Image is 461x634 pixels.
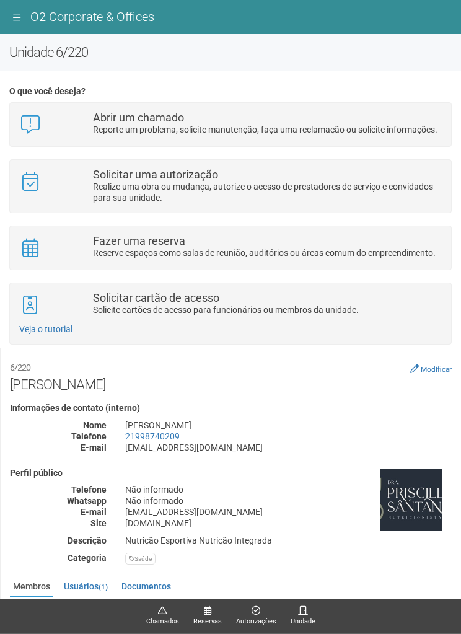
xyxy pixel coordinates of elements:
strong: Solicitar cartão de acesso [93,291,219,304]
strong: Nome [83,420,107,430]
span: Unidade [291,616,315,627]
a: Solicitar uma autorização Realize uma obra ou mudança, autorize o acesso de prestadores de serviç... [19,169,442,203]
strong: Abrir um chamado [93,111,184,124]
div: [EMAIL_ADDRESS][DOMAIN_NAME] [116,442,461,453]
span: Reservas [193,616,222,627]
a: Chamados [146,605,179,627]
strong: Telefone [71,485,107,495]
h4: Perfil público [10,469,452,478]
div: [DOMAIN_NAME] [116,517,461,529]
p: Reporte um problema, solicite manutenção, faça uma reclamação ou solicite informações. [93,124,442,135]
div: [PERSON_NAME] [116,420,461,431]
a: Unidade [291,605,315,627]
h4: O que você deseja? [9,87,452,96]
a: Reservas [193,605,222,627]
small: Modificar [421,365,452,374]
a: Membros [10,577,53,597]
p: Realize uma obra ou mudança, autorize o acesso de prestadores de serviço e convidados para sua un... [93,181,442,203]
strong: Fazer uma reserva [93,234,185,247]
small: (1) [99,583,108,591]
strong: Solicitar uma autorização [93,168,218,181]
a: Fazer uma reserva Reserve espaços como salas de reunião, auditórios ou áreas comum do empreendime... [19,236,442,260]
strong: Whatsapp [67,496,107,506]
strong: Telefone [71,431,107,441]
p: Solicite cartões de acesso para funcionários ou membros da unidade. [93,304,442,315]
strong: E-mail [81,442,107,452]
a: 21998740209 [125,431,180,441]
span: Autorizações [236,616,276,627]
img: business.png [380,469,442,531]
a: Autorizações [236,605,276,627]
strong: Categoria [68,553,107,563]
a: Modificar [410,364,452,374]
a: Documentos [118,577,174,596]
small: 6/220 [10,363,30,372]
span: Chamados [146,616,179,627]
h4: Informações de contato (interno) [10,403,452,413]
strong: Site [90,518,107,528]
p: Reserve espaços como salas de reunião, auditórios ou áreas comum do empreendimento. [93,247,442,258]
a: Veja o tutorial [19,324,72,334]
div: Nutrição Esportiva Nutrição Integrada [116,535,461,546]
h2: [PERSON_NAME] [10,357,452,394]
div: Não informado [116,495,461,506]
h2: Unidade 6/220 [9,43,452,62]
strong: E-mail [81,507,107,517]
span: O2 Corporate & Offices [30,9,154,24]
a: Solicitar cartão de acesso Solicite cartões de acesso para funcionários ou membros da unidade. [19,293,442,317]
a: Usuários(1) [61,577,111,596]
strong: Descrição [68,535,107,545]
div: Saúde [125,553,156,565]
div: [EMAIL_ADDRESS][DOMAIN_NAME] [116,506,461,517]
div: Não informado [116,484,461,495]
a: Abrir um chamado Reporte um problema, solicite manutenção, faça uma reclamação ou solicite inform... [19,112,442,137]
